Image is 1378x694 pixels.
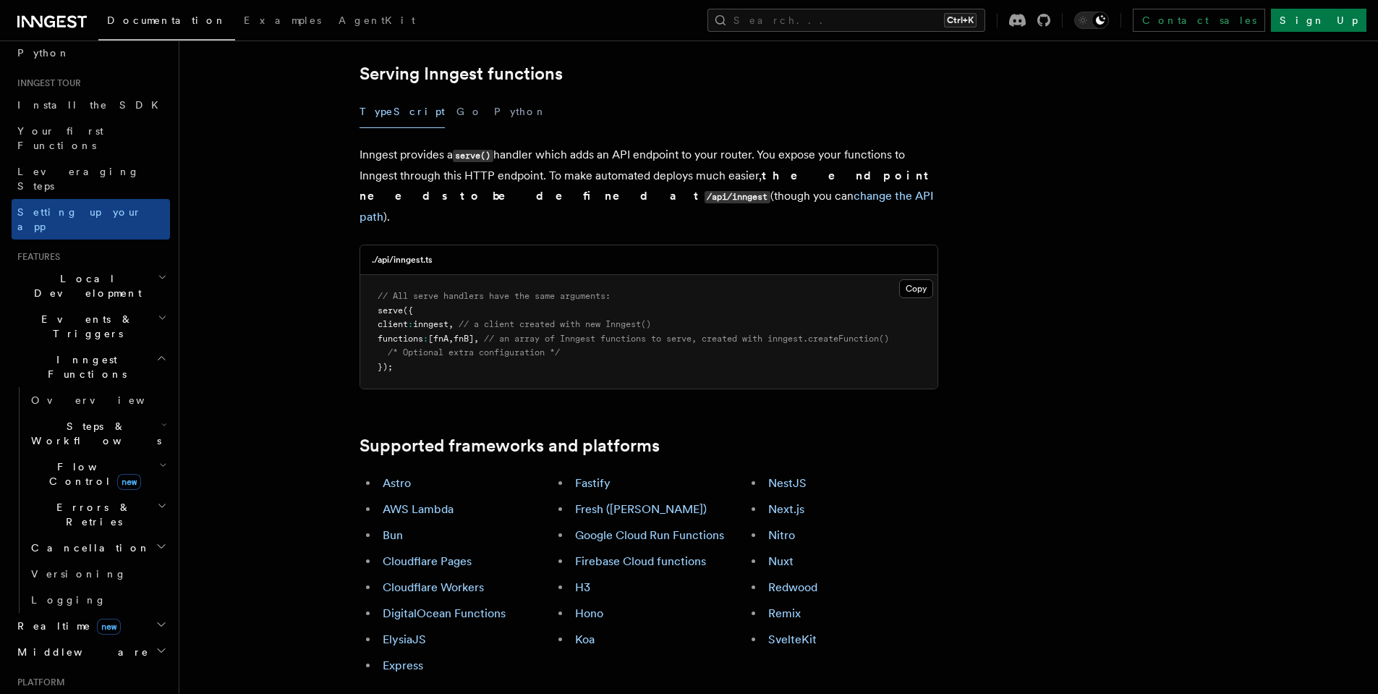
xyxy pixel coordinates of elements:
span: Versioning [31,568,127,580]
span: Logging [31,594,106,606]
span: // a client created with new Inngest() [459,319,651,329]
a: Install the SDK [12,92,170,118]
button: Errors & Retries [25,494,170,535]
span: : [408,319,413,329]
code: serve() [453,150,493,162]
a: Fastify [575,476,611,490]
a: Hono [575,606,603,620]
span: Middleware [12,645,149,659]
a: Google Cloud Run Functions [575,528,724,542]
button: Go [456,96,482,128]
span: Documentation [107,14,226,26]
a: Cloudflare Pages [383,554,472,568]
a: Versioning [25,561,170,587]
span: Events & Triggers [12,312,158,341]
a: Python [12,40,170,66]
a: Nitro [768,528,795,542]
a: Supported frameworks and platforms [360,436,660,456]
span: Cancellation [25,541,150,555]
a: SvelteKit [768,632,817,646]
a: DigitalOcean Functions [383,606,506,620]
div: Inngest Functions [12,387,170,613]
a: NestJS [768,476,807,490]
span: functions [378,334,423,344]
a: Contact sales [1133,9,1265,32]
a: Koa [575,632,595,646]
a: Your first Functions [12,118,170,158]
span: Features [12,251,60,263]
a: Examples [235,4,330,39]
span: /* Optional extra configuration */ [388,347,560,357]
span: client [378,319,408,329]
a: Astro [383,476,411,490]
a: Documentation [98,4,235,41]
a: Remix [768,606,801,620]
button: Search...Ctrl+K [707,9,985,32]
kbd: Ctrl+K [944,13,977,27]
a: Setting up your app [12,199,170,240]
a: AgentKit [330,4,424,39]
a: Express [383,659,423,672]
a: H3 [575,580,590,594]
span: Inngest Functions [12,352,156,381]
a: Nuxt [768,554,794,568]
span: }); [378,362,393,372]
span: : [423,334,428,344]
button: Middleware [12,639,170,665]
button: Toggle dark mode [1074,12,1109,29]
span: Python [17,47,70,59]
a: Firebase Cloud functions [575,554,706,568]
span: Examples [244,14,321,26]
span: , [448,319,454,329]
button: Realtimenew [12,613,170,639]
a: Overview [25,387,170,413]
span: Overview [31,394,180,406]
button: Copy [899,279,933,298]
span: // All serve handlers have the same arguments: [378,291,611,301]
span: Steps & Workflows [25,419,161,448]
span: Your first Functions [17,125,103,151]
span: , [448,334,454,344]
button: Local Development [12,266,170,306]
span: fnB] [454,334,474,344]
a: Cloudflare Workers [383,580,484,594]
span: Install the SDK [17,99,167,111]
button: TypeScript [360,96,445,128]
a: ElysiaJS [383,632,426,646]
span: new [117,474,141,490]
a: Sign Up [1271,9,1366,32]
button: Cancellation [25,535,170,561]
a: Next.js [768,502,804,516]
a: Redwood [768,580,817,594]
span: // an array of Inngest functions to serve, created with inngest.createFunction() [484,334,889,344]
span: Platform [12,677,65,688]
a: Serving Inngest functions [360,64,563,84]
span: Errors & Retries [25,500,157,529]
span: new [97,619,121,635]
p: Inngest provides a handler which adds an API endpoint to your router. You expose your functions t... [360,145,938,227]
span: [fnA [428,334,448,344]
span: Local Development [12,271,158,300]
button: Inngest Functions [12,347,170,387]
a: Fresh ([PERSON_NAME]) [575,502,707,516]
span: Setting up your app [17,206,142,232]
h3: ./api/inngest.ts [372,254,433,266]
a: AWS Lambda [383,502,454,516]
span: Realtime [12,619,121,633]
button: Events & Triggers [12,306,170,347]
span: inngest [413,319,448,329]
a: Logging [25,587,170,613]
a: Leveraging Steps [12,158,170,199]
span: Flow Control [25,460,159,488]
span: , [474,334,479,344]
span: AgentKit [339,14,415,26]
a: Bun [383,528,403,542]
span: ({ [403,305,413,316]
button: Python [494,96,547,128]
code: /api/inngest [705,191,770,203]
button: Flow Controlnew [25,454,170,494]
span: Inngest tour [12,77,81,89]
button: Steps & Workflows [25,413,170,454]
span: serve [378,305,403,316]
span: Leveraging Steps [17,166,140,192]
